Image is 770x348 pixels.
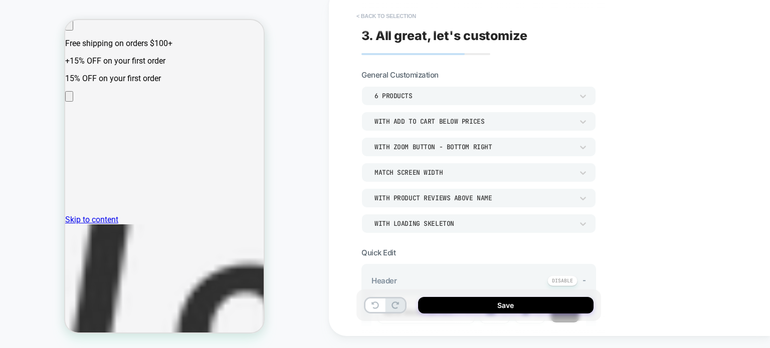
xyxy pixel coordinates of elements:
[374,92,573,100] div: 6 Products
[351,8,421,24] button: < Back to selection
[374,219,573,228] div: WITH LOADING SKELETON
[374,168,573,177] div: Match Screen Width
[418,297,594,313] button: Save
[371,276,397,285] span: Header
[361,70,439,80] span: General Customization
[361,248,396,257] span: Quick Edit
[583,275,586,285] span: -
[361,28,527,43] span: 3. All great, let's customize
[374,117,573,126] div: With add to cart below prices
[374,143,573,151] div: With Zoom Button - Bottom Right
[374,194,573,202] div: With Product Reviews Above Name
